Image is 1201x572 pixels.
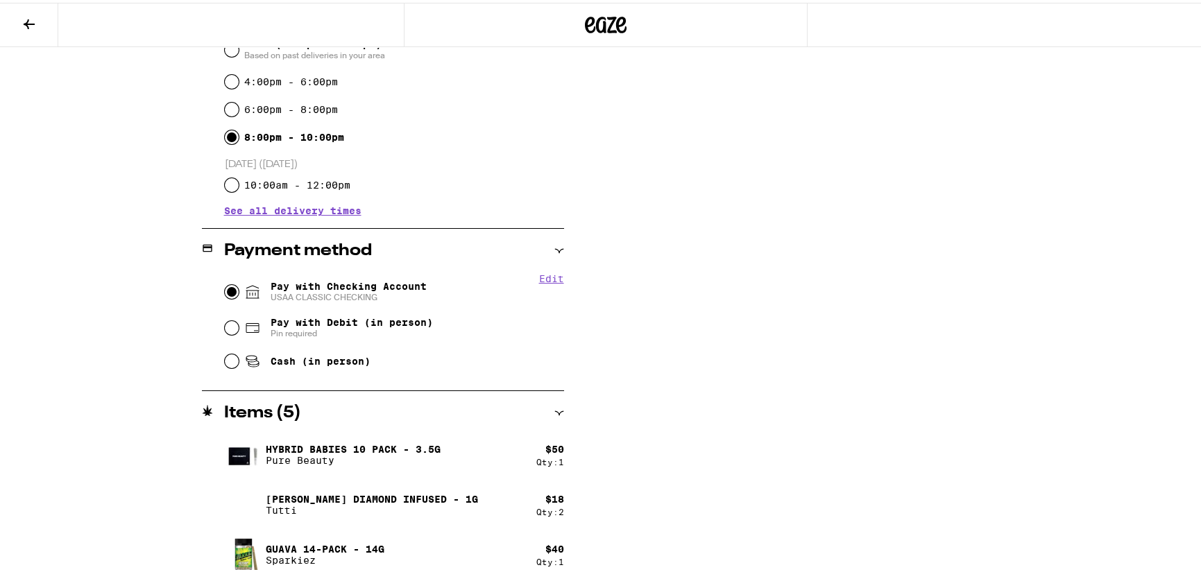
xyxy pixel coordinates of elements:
[266,541,384,552] p: Guava 14-Pack - 14g
[536,555,564,564] div: Qty: 1
[271,325,433,336] span: Pin required
[536,455,564,464] div: Qty: 1
[224,532,263,571] img: Guava 14-Pack - 14g
[271,353,370,364] span: Cash (in person)
[271,314,433,325] span: Pay with Debit (in person)
[266,491,478,502] p: [PERSON_NAME] Diamond Infused - 1g
[271,278,427,300] span: Pay with Checking Account
[266,502,478,513] p: Tutti
[271,289,427,300] span: USAA CLASSIC CHECKING
[8,10,100,21] span: Hi. Need any help?
[536,505,564,514] div: Qty: 2
[266,441,441,452] p: Hybrid Babies 10 Pack - 3.5g
[266,552,384,563] p: Sparkiez
[244,36,385,58] span: ASAP (3:13pm - 4:32pm)
[539,270,564,281] button: Edit
[224,483,263,521] img: Cali Haze Diamond Infused - 1g
[244,73,338,85] label: 4:00pm - 6:00pm
[225,155,564,168] p: [DATE] ([DATE])
[224,433,263,471] img: Hybrid Babies 10 Pack - 3.5g
[224,203,361,213] button: See all delivery times
[244,47,385,58] span: Based on past deliveries in your area
[244,177,350,188] label: 10:00am - 12:00pm
[545,541,564,552] div: $ 40
[224,240,372,257] h2: Payment method
[545,441,564,452] div: $ 50
[266,452,441,463] p: Pure Beauty
[224,402,301,419] h2: Items ( 5 )
[244,129,344,140] label: 8:00pm - 10:00pm
[244,101,338,112] label: 6:00pm - 8:00pm
[545,491,564,502] div: $ 18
